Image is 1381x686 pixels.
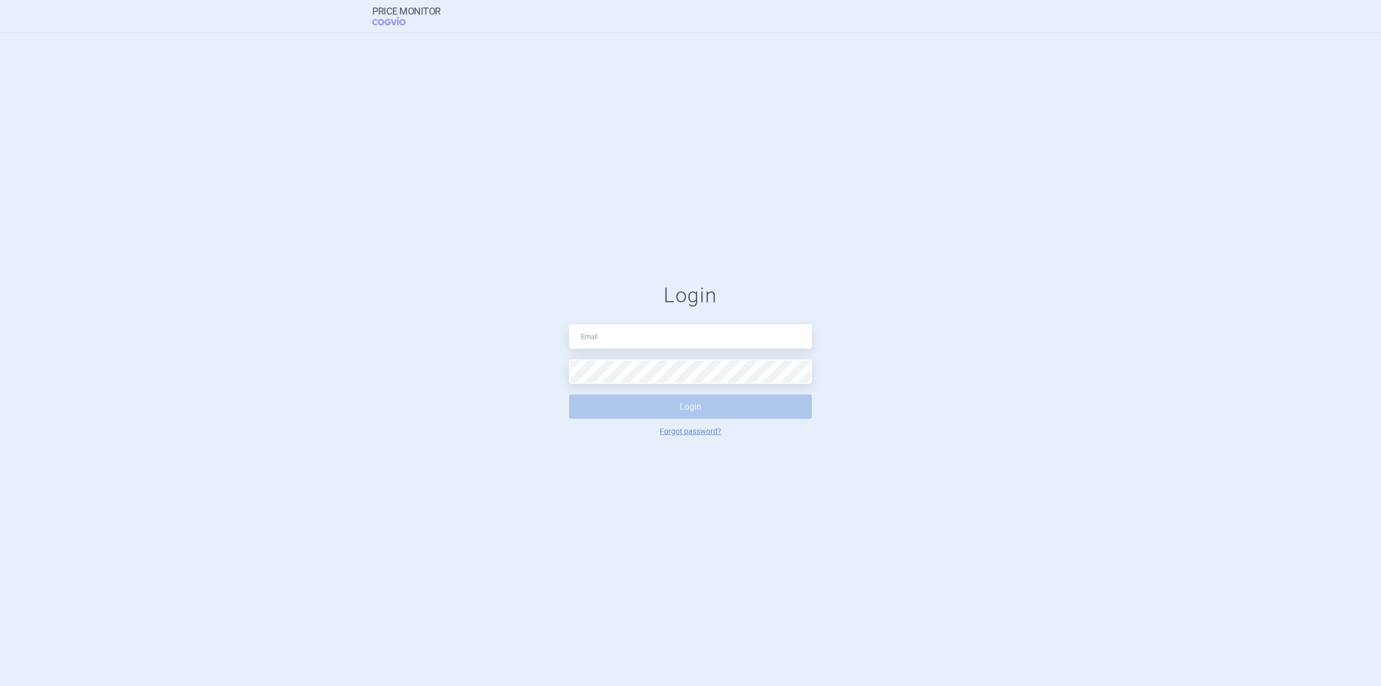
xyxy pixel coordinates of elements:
[372,6,441,17] strong: Price Monitor
[372,6,441,26] a: Price MonitorCOGVIO
[569,395,812,419] button: Login
[660,427,721,435] a: Forgot password?
[372,17,421,25] span: COGVIO
[569,324,812,349] input: Email
[569,283,812,308] h1: Login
